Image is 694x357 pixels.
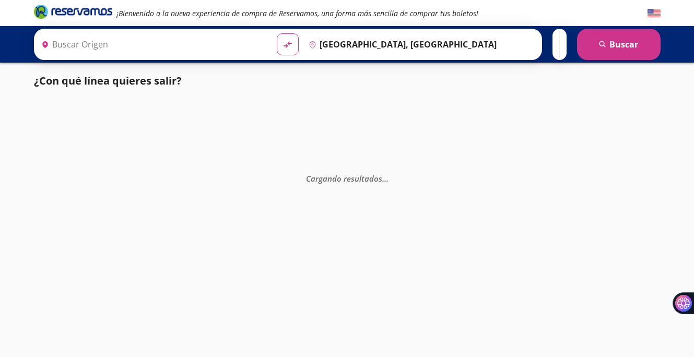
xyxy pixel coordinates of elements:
[34,4,112,19] i: Brand Logo
[382,173,384,184] span: .
[384,173,386,184] span: .
[306,173,389,184] em: Cargando resultados
[34,73,182,89] p: ¿Con qué línea quieres salir?
[648,7,661,20] button: English
[34,4,112,22] a: Brand Logo
[116,8,478,18] em: ¡Bienvenido a la nueva experiencia de compra de Reservamos, una forma más sencilla de comprar tus...
[386,173,389,184] span: .
[37,31,269,57] input: Buscar Origen
[577,29,661,60] button: Buscar
[304,31,536,57] input: Buscar Destino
